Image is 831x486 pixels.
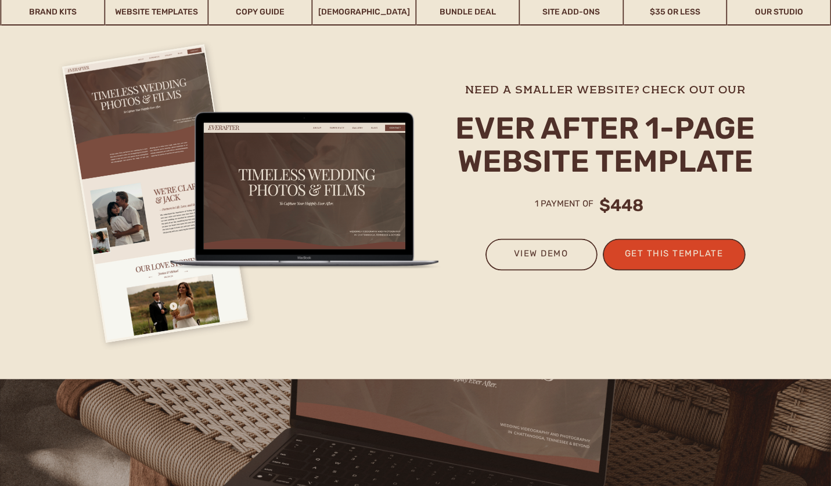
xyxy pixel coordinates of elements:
[123,93,388,228] p: [GEOGRAPHIC_DATA] website template
[497,246,585,271] a: view demo
[596,194,644,220] h1: $448
[617,246,731,265] a: get this template
[126,66,325,85] h3: What to expect with a
[454,82,757,96] a: need a smaller website? check out our
[448,112,764,181] h2: ever after 1-page website template
[535,197,609,212] p: 1 payment of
